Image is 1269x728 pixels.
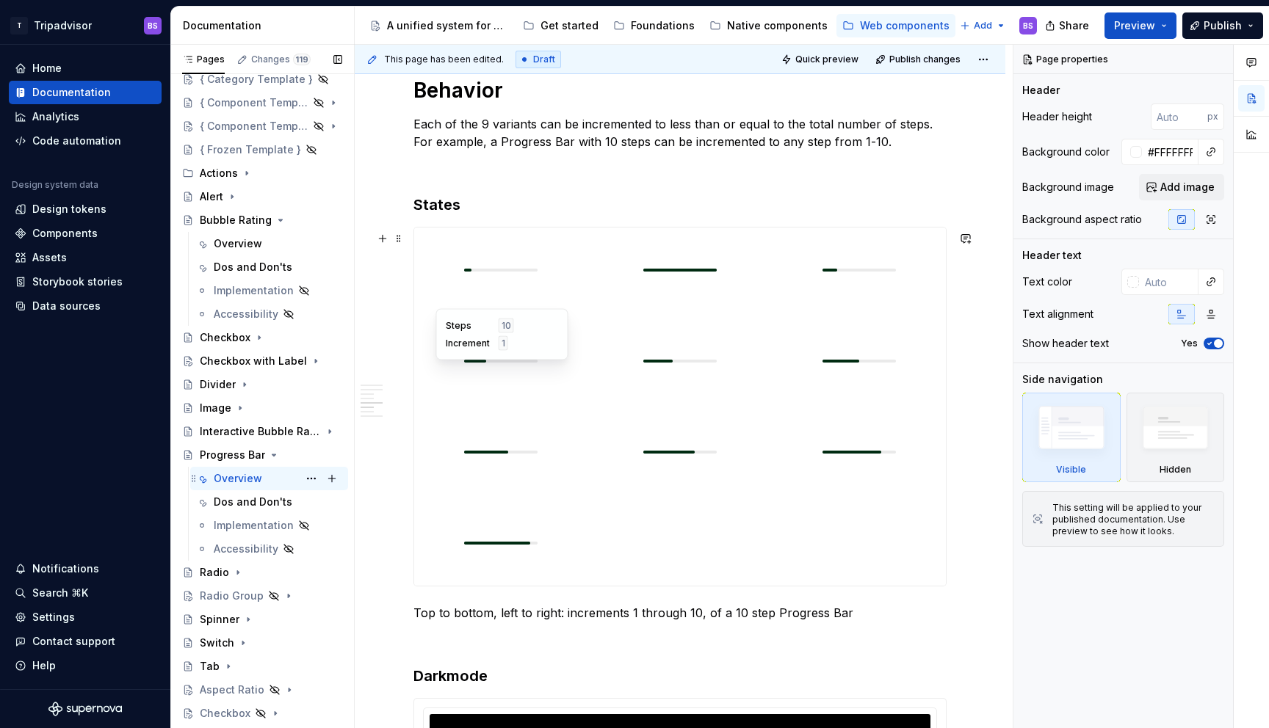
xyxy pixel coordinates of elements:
a: Native components [704,14,834,37]
div: T [10,17,28,34]
button: Preview [1104,12,1176,39]
div: Spinner [200,612,239,627]
a: Checkbox with Label [176,349,348,373]
div: Accessibility [214,307,278,321]
a: Overview [190,467,348,490]
div: Dos and Don'ts [214,260,292,274]
button: Contact support [9,630,162,653]
a: Radio Group [176,584,348,608]
div: Aspect Ratio [200,682,264,697]
div: Documentation [183,18,348,33]
button: Share [1038,12,1099,39]
a: Storybook stories [9,270,162,294]
div: Actions [176,161,348,185]
div: Changes [251,54,311,65]
div: Header [1022,83,1060,98]
div: Dos and Don'ts [214,495,292,509]
div: { Frozen Template } [200,142,301,157]
div: Divider [200,377,236,392]
a: Home [9,57,162,80]
a: Interactive Bubble Rating [176,420,348,443]
a: Components [9,222,162,245]
div: Components [32,226,98,241]
div: Design tokens [32,202,106,216]
div: Implementation [214,518,294,533]
span: Steps [446,320,490,332]
div: Side navigation [1022,372,1103,387]
p: Each of the 9 variants can be incremented to less than or equal to the total number of steps. For... [413,115,947,150]
div: { Component Template } [200,95,308,110]
div: Image [200,401,231,415]
a: Design tokens [9,197,162,221]
div: Search ⌘K [32,586,88,600]
span: Quick preview [795,54,858,65]
div: Background image [1022,180,1114,194]
div: { Category Template } [200,72,313,87]
div: Native components [727,18,828,33]
a: Checkbox [176,702,348,725]
a: Documentation [9,81,162,104]
a: Dos and Don'ts [190,490,348,514]
a: Accessibility [190,537,348,561]
a: Implementation [190,514,348,537]
div: Notifications [32,561,99,576]
button: Notifications [9,557,162,580]
div: A unified system for every journey. [387,18,508,33]
div: Switch [200,636,234,650]
div: Checkbox [200,330,250,345]
div: Overview [214,471,262,486]
div: Tripadvisor [34,18,92,33]
div: Overview [214,236,262,251]
div: Visible [1022,393,1121,482]
a: Implementation [190,279,348,302]
div: Interactive Bubble Rating [200,424,321,439]
span: Add image [1160,180,1215,194]
button: Add [955,15,1010,36]
h1: Behavior [413,77,947,103]
a: Accessibility [190,302,348,326]
div: Checkbox [200,706,250,721]
a: Spinner [176,608,348,631]
div: Visible [1056,464,1086,476]
div: Documentation [32,85,111,100]
button: Publish changes [871,49,967,70]
a: Get started [517,14,604,37]
a: Overview [190,232,348,255]
a: Foundations [607,14,701,37]
span: 1 [502,338,505,349]
h3: States [413,194,947,215]
a: Assets [9,246,162,269]
div: Code automation [32,134,121,148]
a: Bubble Rating [176,208,348,232]
div: Background color [1022,145,1110,159]
button: TTripadvisorBS [3,10,167,41]
div: Radio [200,565,229,580]
a: Divider [176,373,348,396]
a: Checkbox [176,326,348,349]
a: Tab [176,655,348,678]
div: This setting will be applied to your published documentation. Use preview to see how it looks. [1052,502,1215,537]
div: Web components [860,18,950,33]
p: px [1207,111,1218,123]
button: Search ⌘K [9,581,162,605]
a: { Frozen Template } [176,138,348,161]
h3: Darkmode [413,666,947,686]
div: Foundations [631,18,695,33]
span: Share [1059,18,1089,33]
div: BS [1023,20,1033,32]
div: Analytics [32,109,79,124]
a: Analytics [9,105,162,128]
div: { Component Template V2 } [200,119,308,134]
div: Implementation [214,283,294,298]
div: Background aspect ratio [1022,212,1142,227]
span: 119 [293,54,311,65]
a: Switch [176,631,348,655]
a: Image [176,396,348,420]
a: { Category Template } [176,68,348,91]
div: Radio Group [200,589,264,603]
p: Top to bottom, left to right: increments 1 through 10, of a 10 step Progress Bar [413,604,947,622]
div: Checkbox with Label [200,354,307,368]
a: Aspect Ratio [176,678,348,702]
a: Web components [836,14,955,37]
a: Radio [176,561,348,584]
